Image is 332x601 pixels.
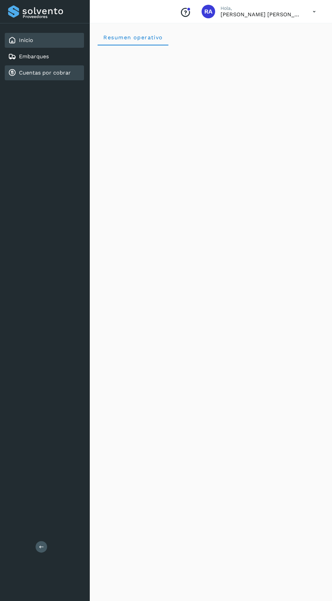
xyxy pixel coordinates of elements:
[19,37,33,43] a: Inicio
[19,69,71,76] a: Cuentas por cobrar
[103,34,163,41] span: Resumen operativo
[5,33,84,48] div: Inicio
[221,5,302,11] p: Hola,
[23,14,81,19] p: Proveedores
[19,53,49,60] a: Embarques
[5,49,84,64] div: Embarques
[221,11,302,18] p: Raphael Argenis Rubio Becerril
[5,65,84,80] div: Cuentas por cobrar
